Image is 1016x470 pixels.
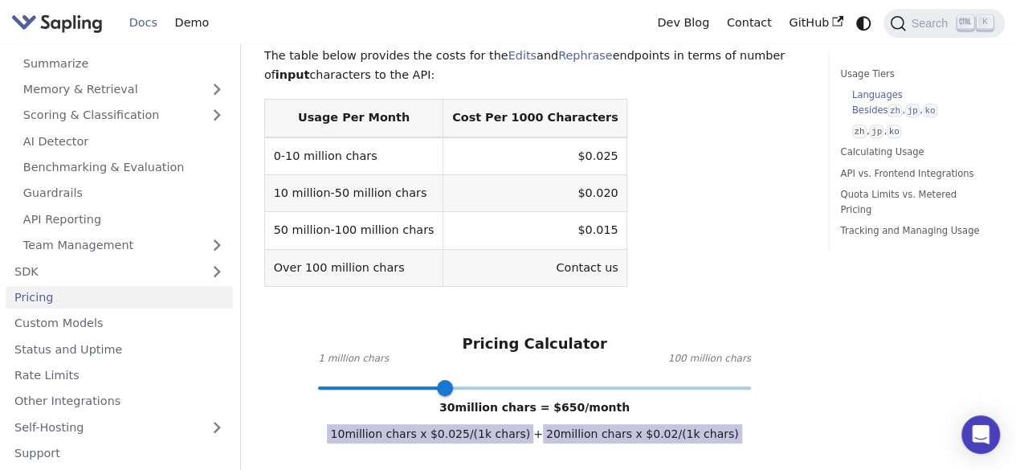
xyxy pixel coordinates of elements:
kbd: K [977,15,993,30]
a: AI Detector [14,129,233,153]
a: Pricing [6,286,233,309]
button: Search (Ctrl+K) [883,9,1004,38]
span: + [533,427,543,440]
a: Calculating Usage [840,145,987,160]
span: 10 million chars x $ 0.025 /(1k chars) [327,424,533,443]
a: API vs. Frontend Integrations [840,166,987,182]
td: 10 million-50 million chars [264,175,443,212]
a: Self-Hosting [6,415,233,439]
div: Open Intercom Messenger [961,415,1000,454]
button: Switch between dark and light mode (currently system mode) [852,11,875,35]
td: $0.020 [443,175,627,212]
code: zh [887,104,902,117]
td: $0.025 [443,137,627,175]
p: The table below provides the costs for the and endpoints in terms of number of characters to the ... [264,47,805,85]
span: 30 million chars = $ 650 /month [439,401,630,414]
a: GitHub [780,10,851,35]
a: Languages Besideszh,jp,ko [852,88,981,118]
a: Tracking and Managing Usage [840,223,987,239]
a: Team Management [14,234,233,257]
a: Memory & Retrieval [14,78,233,101]
a: Summarize [14,51,233,75]
span: Search [906,17,957,30]
code: jp [905,104,920,117]
th: Cost Per 1000 Characters [443,100,627,137]
a: Contact [718,10,781,35]
a: Custom Models [6,312,233,335]
code: ko [887,125,901,138]
a: Guardrails [14,182,233,205]
a: Edits [508,49,537,62]
span: 100 million chars [668,351,751,367]
code: ko [923,104,937,117]
span: 20 million chars x $ 0.02 /(1k chars) [543,424,742,443]
a: Support [6,442,233,465]
a: Sapling.ai [11,11,108,35]
code: zh [852,125,867,138]
a: Other Integrations [6,390,233,413]
a: Rephrase [558,49,613,62]
a: zh,jp,ko [852,124,981,139]
a: Docs [120,10,166,35]
a: Usage Tiers [840,67,987,82]
td: 50 million-100 million chars [264,212,443,249]
a: API Reporting [14,207,233,231]
a: Quota Limits vs. Metered Pricing [840,187,987,218]
img: Sapling.ai [11,11,103,35]
td: Over 100 million chars [264,249,443,286]
a: SDK [6,260,201,283]
th: Usage Per Month [264,100,443,137]
a: Dev Blog [648,10,717,35]
button: Expand sidebar category 'SDK' [201,260,233,283]
span: 1 million chars [318,351,389,367]
code: jp [869,125,883,138]
a: Benchmarking & Evaluation [14,156,233,179]
h3: Pricing Calculator [462,335,606,354]
a: Status and Uptime [6,337,233,361]
td: $0.015 [443,212,627,249]
strong: input [275,68,310,81]
a: Rate Limits [6,364,233,387]
a: Demo [166,10,218,35]
a: Scoring & Classification [14,104,233,127]
td: 0-10 million chars [264,137,443,175]
td: Contact us [443,249,627,286]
